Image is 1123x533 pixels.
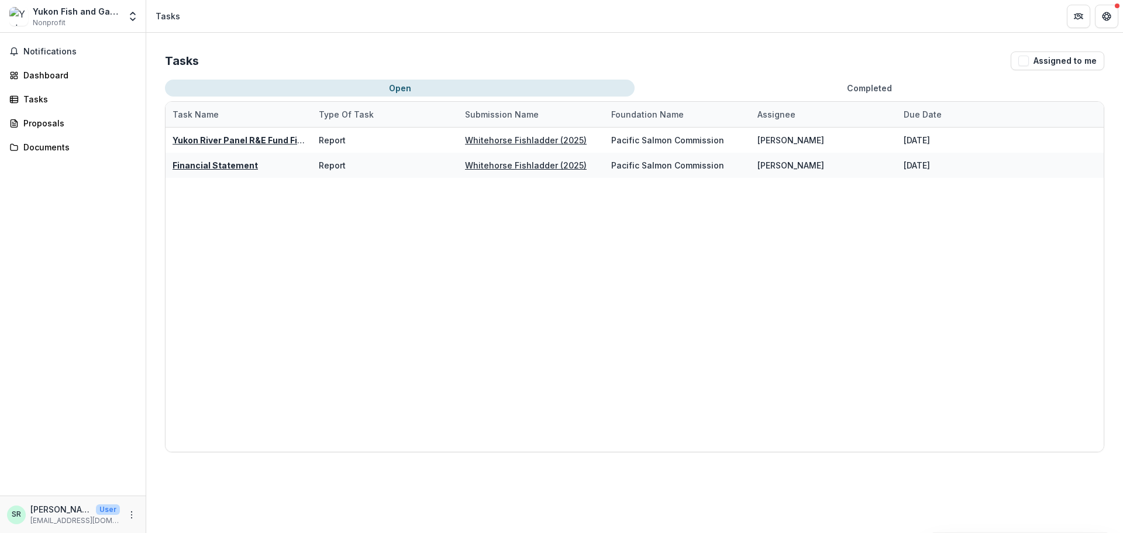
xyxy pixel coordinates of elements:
a: Documents [5,137,141,157]
nav: breadcrumb [151,8,185,25]
div: [PERSON_NAME] [757,134,824,146]
div: Saxon Ritchie [12,511,21,518]
div: [DATE] [904,134,930,146]
a: Proposals [5,114,141,133]
div: Assignee [750,102,897,127]
div: Submission Name [458,108,546,121]
div: Task Name [166,102,312,127]
button: Partners [1067,5,1090,28]
a: Dashboard [5,66,141,85]
span: Notifications [23,47,136,57]
div: [DATE] [904,159,930,171]
div: Pacific Salmon Commission [611,159,724,171]
a: Whitehorse Fishladder (2025) [465,135,587,145]
div: Tasks [156,10,180,22]
div: Documents [23,141,132,153]
a: Yukon River Panel R&E Fund Final Project Report [173,135,373,145]
p: User [96,504,120,515]
div: Task Name [166,108,226,121]
div: Proposals [23,117,132,129]
div: Report [319,159,346,171]
span: Nonprofit [33,18,66,28]
div: Type of Task [312,102,458,127]
p: [EMAIL_ADDRESS][DOMAIN_NAME] [30,515,120,526]
div: Assignee [750,108,802,121]
img: Yukon Fish and Game Association [9,7,28,26]
button: Notifications [5,42,141,61]
button: Get Help [1095,5,1118,28]
h2: Tasks [165,54,199,68]
div: Due Date [897,102,1043,127]
div: Foundation Name [604,102,750,127]
div: Report [319,134,346,146]
div: Submission Name [458,102,604,127]
a: Tasks [5,90,141,109]
div: Type of Task [312,108,381,121]
div: Foundation Name [604,108,691,121]
div: Due Date [897,108,949,121]
div: Tasks [23,93,132,105]
div: Pacific Salmon Commission [611,134,724,146]
button: Completed [635,80,1104,97]
button: Open [165,80,635,97]
div: [PERSON_NAME] [757,159,824,171]
p: [PERSON_NAME] [30,503,91,515]
button: Open entity switcher [125,5,141,28]
a: Whitehorse Fishladder (2025) [465,160,587,170]
div: Dashboard [23,69,132,81]
button: More [125,508,139,522]
div: Yukon Fish and Game Association [33,5,120,18]
a: Financial Statement [173,160,258,170]
button: Assigned to me [1011,51,1104,70]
